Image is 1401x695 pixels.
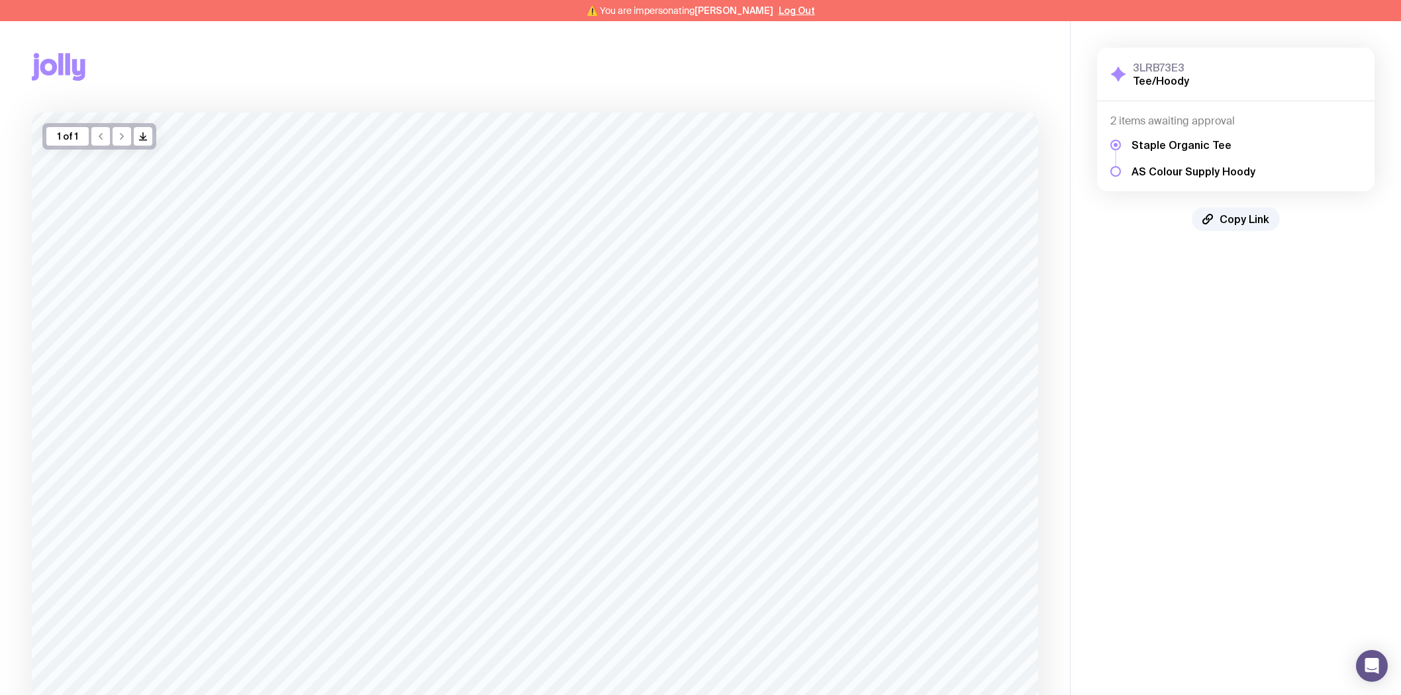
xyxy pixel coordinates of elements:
[134,127,152,146] button: />/>
[1132,165,1255,178] h5: AS Colour Supply Hoody
[695,5,773,16] span: [PERSON_NAME]
[587,5,773,16] span: ⚠️ You are impersonating
[1133,61,1189,74] h3: 3LRB73E3
[1220,212,1269,226] span: Copy Link
[1132,138,1255,152] h5: Staple Organic Tee
[1133,74,1189,87] h2: Tee/Hoody
[1192,207,1280,231] button: Copy Link
[140,133,147,140] g: /> />
[46,127,89,146] div: 1 of 1
[1110,115,1361,128] h4: 2 items awaiting approval
[1356,650,1388,682] div: Open Intercom Messenger
[779,5,815,16] button: Log Out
